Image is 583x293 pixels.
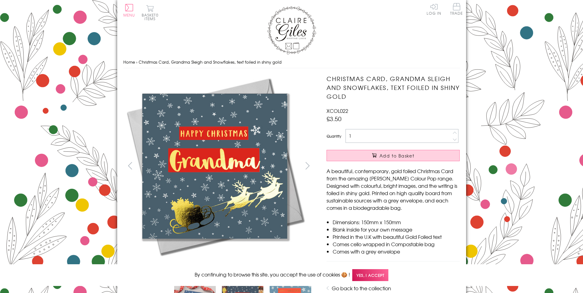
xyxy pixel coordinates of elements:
[332,284,391,292] a: Go back to the collection
[352,269,388,281] span: Yes, I accept
[142,5,159,20] button: Basket0 items
[427,3,441,15] a: Log In
[327,133,341,139] label: Quantity
[327,167,460,211] p: A beautiful, contemporary, gold foiled Christmas Card from the amazing [PERSON_NAME] Colour Pop r...
[123,56,460,69] nav: breadcrumbs
[450,3,463,15] span: Trade
[327,107,348,114] span: XCOL022
[144,12,159,21] span: 0 items
[123,159,137,172] button: prev
[123,12,135,18] span: Menu
[333,233,460,240] li: Printed in the U.K with beautiful Gold Foiled text
[379,153,414,159] span: Add to Basket
[139,59,282,65] span: Christmas Card, Grandma Sleigh and Snowflakes, text foiled in shiny gold
[333,226,460,233] li: Blank inside for your own message
[450,3,463,16] a: Trade
[123,59,135,65] a: Home
[123,4,135,17] button: Menu
[327,150,460,161] button: Add to Basket
[327,74,460,101] h1: Christmas Card, Grandma Sleigh and Snowflakes, text foiled in shiny gold
[314,74,498,258] img: Christmas Card, Grandma Sleigh and Snowflakes, text foiled in shiny gold
[136,59,137,65] span: ›
[333,248,460,255] li: Comes with a grey envelope
[301,159,314,172] button: next
[123,74,307,258] img: Christmas Card, Grandma Sleigh and Snowflakes, text foiled in shiny gold
[333,218,460,226] li: Dimensions: 150mm x 150mm
[327,114,342,123] span: £3.50
[333,240,460,248] li: Comes cello wrapped in Compostable bag
[267,6,316,54] img: Claire Giles Greetings Cards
